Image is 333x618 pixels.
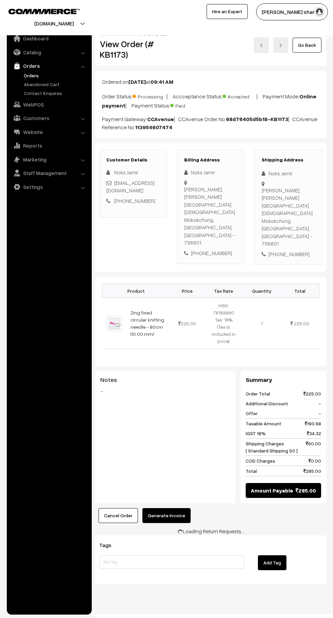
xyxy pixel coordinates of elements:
span: Accepted [223,91,257,100]
button: Cancel Order [99,508,138,523]
span: Tags [99,542,120,548]
span: Additional Discount [246,400,288,407]
p: Ordered on at [102,78,319,86]
button: Add Tag [258,555,286,570]
b: [DATE] [128,78,146,85]
span: 285.00 [296,486,316,495]
blockquote: - [100,387,230,395]
span: 34.32 [307,430,321,437]
span: 225.00 [294,321,309,326]
th: Tax Rate [205,284,243,298]
a: Hire an Expert [207,4,248,19]
a: Customers [8,112,89,124]
h3: Summary [246,376,321,384]
div: [PERSON_NAME], [PERSON_NAME][GEOGRAPHIC_DATA][DEMOGRAPHIC_DATA] Mokokchung, [GEOGRAPHIC_DATA], [G... [262,187,315,248]
a: COMMMERCE [8,7,68,15]
img: left-arrow.png [259,43,263,47]
span: Noks Jamir [114,169,138,175]
a: Abandoned Cart [22,81,89,88]
div: Loading Return Requests… [95,527,326,535]
a: Website [8,126,89,138]
input: Add Tag [99,555,244,569]
span: Taxable Amount [246,420,281,427]
span: 60.00 [306,440,321,454]
span: 285.00 [303,467,321,475]
div: [PERSON_NAME], [PERSON_NAME][GEOGRAPHIC_DATA][DEMOGRAPHIC_DATA] Mokokchung, [GEOGRAPHIC_DATA], [G... [184,186,238,247]
img: right-arrow.png [279,43,283,47]
a: Settings [8,181,89,193]
span: Paid [170,100,204,109]
span: Total [246,467,257,475]
b: CCAvenue [147,116,174,122]
img: user [314,7,325,17]
a: Go Back [293,38,321,53]
p: Payment Gateway: | CCAvenue Order No: | CCAvenue Reference No: [102,115,319,131]
span: Amount Payable [251,486,293,495]
div: Noks Jamir [184,169,238,176]
span: HSN: 76169990 Tax: 18% (Tax is included in price) [212,303,235,344]
a: Orders [22,72,89,79]
div: [PHONE_NUMBER] [184,249,238,257]
p: Order Status: | Accceptance Status: | Payment Mode: | Payment Status: [102,91,319,110]
th: Total [281,284,319,298]
a: WebPOS [8,98,89,111]
b: 68d76405d5b18-KB1173 [226,116,288,122]
h2: View Order (# KB1173) [100,39,167,60]
b: 09:41 AM [151,78,173,85]
span: 225.00 [178,321,196,326]
span: COD Charges [246,457,275,464]
h3: Notes [100,376,230,384]
a: Catalog [8,46,89,58]
img: zing-fixed-circular-knitting-needle 10.00 mm.jpg [106,315,122,331]
h3: Customer Details [106,157,160,163]
th: Price [170,284,205,298]
span: Offer [246,410,258,417]
span: Shipping Charges [ Standard Shipping S0 ] [246,440,298,454]
a: Dashboard [8,32,89,44]
button: [PERSON_NAME] sharm… [256,3,328,20]
button: [DOMAIN_NAME] [11,15,98,32]
h3: Shipping Address [262,157,315,163]
span: 0.00 [309,457,321,464]
span: IGST 18% [246,430,266,437]
span: Order Total [246,390,270,397]
span: 190.68 [305,420,321,427]
a: Contact Enquires [22,90,89,97]
span: 1 [261,321,263,326]
b: 113954607474 [135,124,172,131]
th: Product [102,284,170,298]
a: Marketing [8,153,89,166]
button: Generate Invoice [142,508,191,523]
span: - [318,400,321,407]
a: Reports [8,139,89,152]
img: COMMMERCE [8,9,80,14]
h3: Billing Address [184,157,238,163]
th: Quantity [243,284,281,298]
div: [PHONE_NUMBER] [262,250,315,258]
span: Processing [133,91,166,100]
span: 225.00 [303,390,321,397]
div: Noks Jamir [262,170,315,177]
a: Zing fixed circular knitting needle - 80cm (10.00 mm) [130,310,164,337]
img: ajax-load-sm.gif [177,529,183,535]
a: [PHONE_NUMBER] [114,198,155,204]
span: - [318,410,321,417]
a: Staff Management [8,167,89,179]
a: [EMAIL_ADDRESS][DOMAIN_NAME] [106,180,155,194]
a: Orders [8,60,89,72]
